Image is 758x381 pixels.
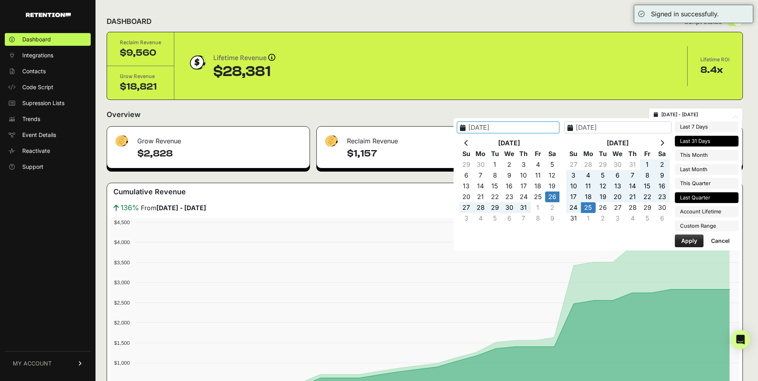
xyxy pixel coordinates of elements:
td: 11 [531,170,545,181]
td: 6 [655,213,669,224]
td: 1 [640,159,655,170]
td: 24 [566,202,581,213]
td: 15 [488,181,502,191]
th: Su [566,148,581,159]
a: Supression Lists [5,97,91,109]
td: 2 [655,159,669,170]
th: Mo [581,148,596,159]
li: Account Lifetime [675,206,739,217]
td: 30 [610,159,625,170]
td: 8 [488,170,502,181]
div: Open Intercom Messenger [731,330,750,349]
td: 31 [516,202,531,213]
div: Grow Revenue [107,127,310,150]
td: 3 [516,159,531,170]
span: 136% [121,202,139,213]
div: Lifetime ROI [700,56,730,64]
a: Contacts [5,65,91,78]
text: $2,000 [114,320,130,326]
td: 28 [474,202,488,213]
td: 20 [459,191,474,202]
th: Th [516,148,531,159]
td: 4 [581,170,596,181]
div: Signed in successfully. [651,9,719,19]
h4: $2,828 [137,147,303,160]
li: Last Quarter [675,192,739,203]
td: 1 [531,202,545,213]
text: $2,500 [114,300,130,306]
td: 30 [655,202,669,213]
img: fa-dollar-13500eef13a19c4ab2b9ed9ad552e47b0d9fc28b02b83b90ba0e00f96d6372e9.png [323,133,339,149]
div: $18,821 [120,80,161,93]
div: $9,560 [120,47,161,59]
div: Lifetime Revenue [213,53,275,64]
td: 27 [566,159,581,170]
th: Sa [655,148,669,159]
td: 2 [502,159,516,170]
td: 6 [502,213,516,224]
text: $4,000 [114,239,130,245]
th: Sa [545,148,559,159]
text: $3,000 [114,279,130,285]
div: $28,381 [213,64,275,80]
td: 18 [531,181,545,191]
a: Event Details [5,129,91,141]
td: 9 [655,170,669,181]
div: Reclaim Revenue [120,39,161,47]
td: 28 [581,159,596,170]
td: 11 [581,181,596,191]
th: [DATE] [581,138,655,148]
td: 5 [596,170,610,181]
td: 23 [655,191,669,202]
h3: Cumulative Revenue [113,186,186,197]
span: Trends [22,115,40,123]
td: 4 [474,213,488,224]
td: 23 [502,191,516,202]
li: Last 31 Days [675,136,739,147]
td: 3 [610,213,625,224]
a: MY ACCOUNT [5,351,91,375]
td: 22 [640,191,655,202]
td: 8 [531,213,545,224]
td: 14 [474,181,488,191]
td: 12 [596,181,610,191]
a: Code Script [5,81,91,94]
li: This Quarter [675,178,739,189]
span: Supression Lists [22,99,64,107]
td: 29 [596,159,610,170]
td: 12 [545,170,559,181]
td: 7 [625,170,640,181]
td: 9 [502,170,516,181]
td: 19 [596,191,610,202]
td: 22 [488,191,502,202]
td: 5 [545,159,559,170]
text: $1,000 [114,360,130,366]
td: 17 [566,191,581,202]
li: Last 7 Days [675,121,739,133]
button: Cancel [705,234,736,247]
td: 1 [581,213,596,224]
td: 21 [625,191,640,202]
div: 8.4x [700,64,730,76]
td: 29 [459,159,474,170]
td: 17 [516,181,531,191]
th: Mo [474,148,488,159]
strong: [DATE] - [DATE] [156,204,206,212]
td: 26 [596,202,610,213]
td: 27 [610,202,625,213]
td: 2 [596,213,610,224]
td: 5 [640,213,655,224]
text: $4,500 [114,219,130,225]
td: 8 [640,170,655,181]
th: Fr [640,148,655,159]
a: Integrations [5,49,91,62]
td: 25 [581,202,596,213]
td: 31 [625,159,640,170]
h2: DASHBOARD [107,16,152,27]
td: 13 [459,181,474,191]
td: 29 [640,202,655,213]
td: 9 [545,213,559,224]
span: From [141,203,206,213]
h4: $1,157 [347,147,520,160]
text: $3,500 [114,260,130,266]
